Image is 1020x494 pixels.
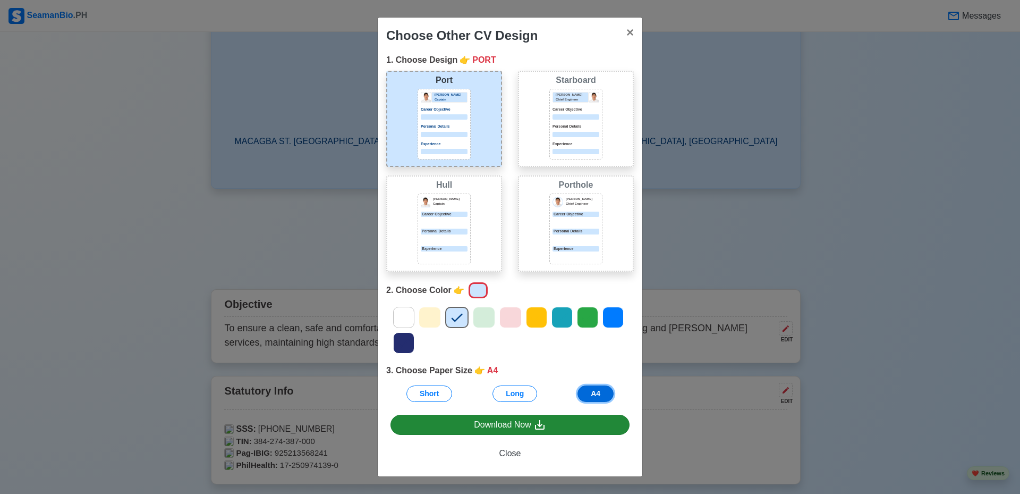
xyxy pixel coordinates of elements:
p: Experience [421,141,467,147]
a: Download Now [390,415,630,436]
span: A4 [487,364,498,377]
button: Close [390,443,630,464]
p: Chief Engineer [556,97,588,102]
div: 1. Choose Design [386,54,634,66]
p: Career Objective [421,107,467,113]
span: point [460,54,470,66]
div: Career Objective [552,212,599,217]
p: Personal Details [421,124,467,130]
span: Close [499,449,521,458]
div: Experience [552,246,599,252]
p: Experience [552,141,599,147]
span: × [626,25,634,39]
button: Short [406,386,453,402]
p: Personal Details [552,124,599,130]
button: A4 [577,386,614,402]
p: [PERSON_NAME] [566,197,599,202]
p: Chief Engineer [566,202,599,206]
span: PORT [472,54,496,66]
p: Career Objective [552,107,599,113]
button: Long [492,386,537,402]
div: Porthole [521,179,631,191]
p: Career Objective [421,212,467,217]
p: [PERSON_NAME] [433,197,467,202]
div: 3. Choose Paper Size [386,364,634,377]
div: Personal Details [552,229,599,235]
div: 2. Choose Color [386,280,634,300]
div: Download Now [474,418,546,432]
p: Captain [435,97,467,102]
p: Experience [421,246,467,252]
div: Port [389,74,499,87]
div: Hull [389,179,499,191]
span: point [454,284,464,297]
p: Personal Details [421,229,467,235]
p: Captain [433,202,467,206]
div: Starboard [521,74,631,87]
p: [PERSON_NAME] [556,93,588,97]
span: point [474,364,485,377]
div: Choose Other CV Design [386,26,538,45]
p: [PERSON_NAME] [435,93,467,97]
